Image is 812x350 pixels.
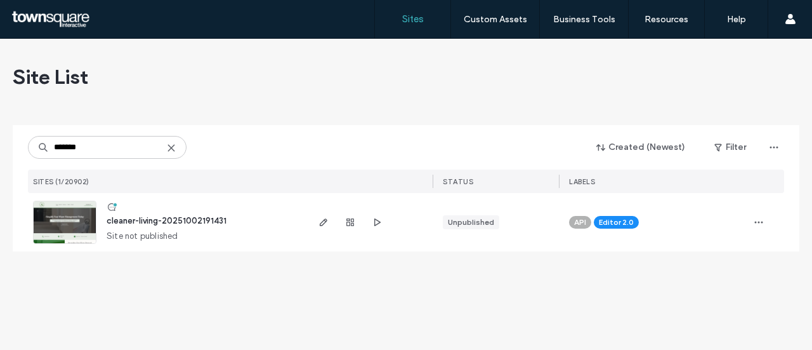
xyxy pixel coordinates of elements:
[702,137,759,158] button: Filter
[13,64,88,90] span: Site List
[553,14,615,25] label: Business Tools
[107,230,178,243] span: Site not published
[586,137,697,158] button: Created (Newest)
[107,216,226,225] a: cleaner-living-20251002191431
[402,13,424,25] label: Sites
[443,177,473,186] span: STATUS
[727,14,746,25] label: Help
[448,217,494,228] div: Unpublished
[33,177,89,186] span: SITES (1/20902)
[569,177,595,186] span: LABELS
[645,14,688,25] label: Resources
[29,9,55,20] span: Help
[464,14,527,25] label: Custom Assets
[599,217,634,228] span: Editor 2.0
[574,217,586,228] span: API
